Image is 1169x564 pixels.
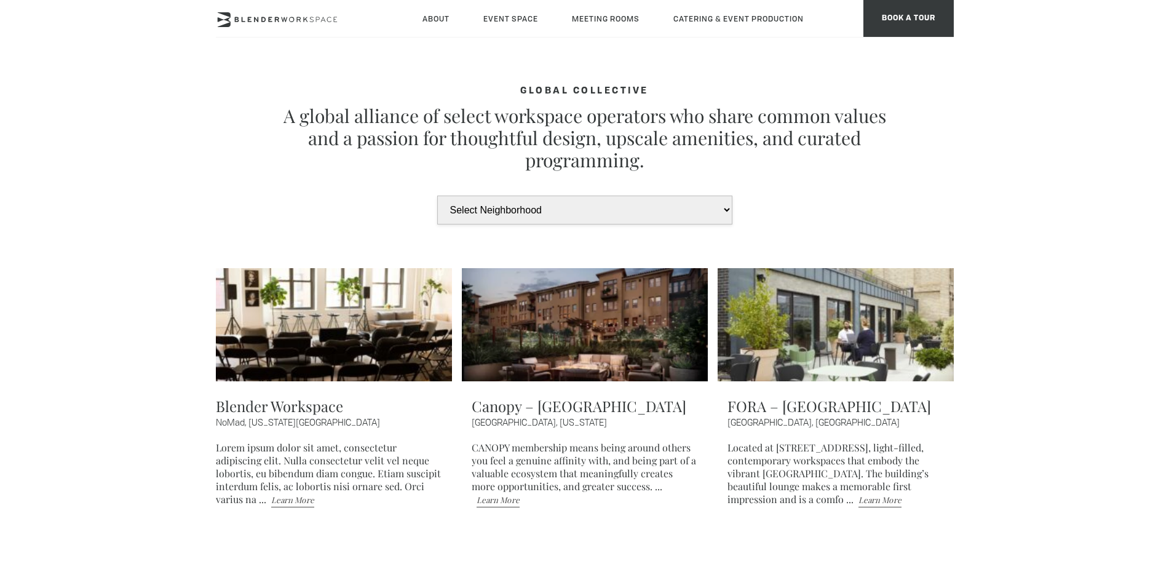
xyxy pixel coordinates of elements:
[216,441,442,507] p: Lorem ipsum dolor sit amet, consectetur adipiscing elit. Nulla consectetur velit vel neque lobort...
[858,493,902,507] a: Learn More
[216,396,442,429] a: Blender WorkspaceNoMad, [US_STATE][GEOGRAPHIC_DATA]
[477,493,520,507] a: Learn More
[271,493,314,507] a: Learn More
[472,416,698,429] span: [GEOGRAPHIC_DATA], [US_STATE]
[727,416,954,429] span: [GEOGRAPHIC_DATA], [GEOGRAPHIC_DATA]
[277,105,892,171] p: A global alliance of select workspace operators who share common values and a passion for thought...
[216,416,442,429] span: NoMad, [US_STATE][GEOGRAPHIC_DATA]
[472,396,698,429] a: Canopy – [GEOGRAPHIC_DATA][GEOGRAPHIC_DATA], [US_STATE]
[727,396,954,429] a: FORA – [GEOGRAPHIC_DATA][GEOGRAPHIC_DATA], [GEOGRAPHIC_DATA]
[727,441,954,507] p: Located at [STREET_ADDRESS], light-filled, contemporary workspaces that embody the vibrant [GEOGR...
[472,441,698,507] p: CANOPY membership means being around others you feel a genuine affinity with, and being part of a...
[277,86,892,97] h4: Global Collective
